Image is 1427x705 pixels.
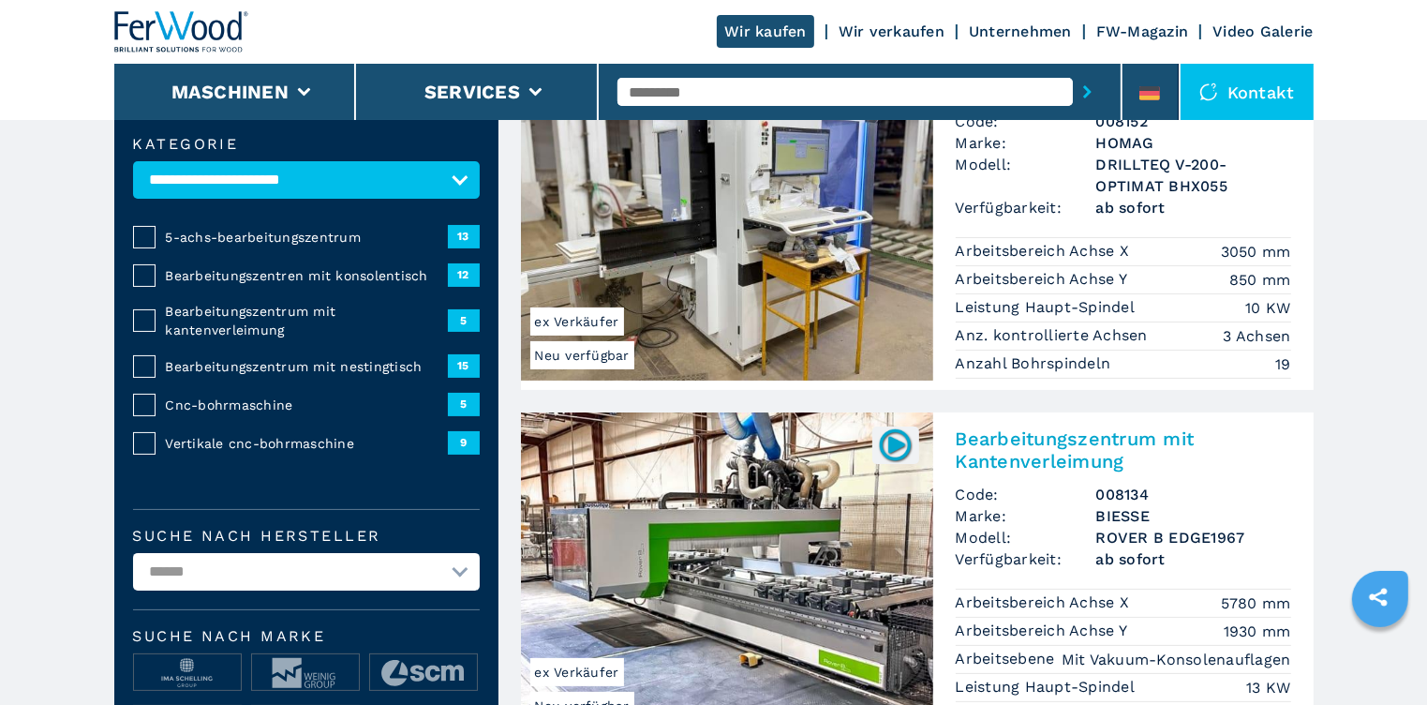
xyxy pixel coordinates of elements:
h3: DRILLTEQ V-200-OPTIMAT BHX055 [1096,154,1291,197]
img: image [370,654,477,692]
iframe: Chat [1347,621,1413,691]
label: Suche nach Hersteller [133,529,480,544]
span: 15 [448,354,480,377]
span: 5 [448,393,480,415]
em: 10 KW [1245,297,1290,319]
span: ab sofort [1096,548,1291,570]
img: Kontakt [1199,82,1218,101]
p: Anz. kontrollierte Achsen [956,325,1153,346]
p: Anzahl Bohrspindeln [956,353,1116,374]
span: Code: [956,111,1096,132]
em: 850 mm [1229,269,1291,291]
button: submit-button [1073,70,1102,113]
span: 13 [448,225,480,247]
a: Vertikale CNC-Bohrmaschine HOMAG DRILLTEQ V-200-OPTIMAT BHX055Neu verfügbarex VerkäuferVertikale ... [521,62,1314,390]
h3: 008152 [1096,111,1291,132]
span: Modell: [956,527,1096,548]
img: Ferwood [114,11,249,52]
span: Verfügbarkeit: [956,548,1096,570]
em: Mit Vakuum-Konsolenauflagen [1062,649,1291,670]
em: 5780 mm [1221,592,1291,614]
span: Neu verfügbar [530,341,634,369]
h3: HOMAG [1096,132,1291,154]
h2: Bearbeitungszentrum mit Kantenverleimung [956,427,1291,472]
a: sharethis [1355,574,1402,621]
em: 13 KW [1246,677,1290,698]
p: Arbeitsbereich Achse X [956,241,1135,262]
span: Cnc-bohrmaschine [166,396,448,414]
p: Leistung Haupt-Spindel [956,297,1140,318]
img: image [252,654,359,692]
a: Wir verkaufen [839,22,944,40]
p: Arbeitsbereich Achse Y [956,621,1133,641]
span: ex Verkäufer [530,307,624,336]
span: 12 [448,263,480,286]
img: Vertikale CNC-Bohrmaschine HOMAG DRILLTEQ V-200-OPTIMAT BHX055 [521,62,933,381]
h3: BIESSE [1096,505,1291,527]
div: Kontakt [1181,64,1314,120]
span: Vertikale cnc-bohrmaschine [166,434,448,453]
a: Unternehmen [969,22,1072,40]
a: Video Galerie [1212,22,1313,40]
span: 9 [448,431,480,454]
h3: ROVER B EDGE1967 [1096,527,1291,548]
span: 5-achs-bearbeitungszentrum [166,228,448,247]
p: Arbeitsbereich Achse X [956,592,1135,613]
button: Maschinen [171,81,289,103]
span: Marke: [956,505,1096,527]
span: 5 [448,309,480,332]
span: Suche nach Marke [133,629,480,644]
span: Bearbeitungszentren mit konsolentisch [166,266,448,285]
span: Marke: [956,132,1096,154]
a: Wir kaufen [717,15,814,48]
span: Bearbeitungszentrum mit kantenverleimung [166,302,448,339]
a: FW-Magazin [1096,22,1189,40]
label: Kategorie [133,137,480,152]
img: 008134 [877,427,914,463]
p: Arbeitsebene [956,649,1060,669]
p: Arbeitsbereich Achse Y [956,269,1133,290]
span: Modell: [956,154,1096,197]
span: Bearbeitungszentrum mit nestingtisch [166,357,448,376]
span: Verfügbarkeit: [956,197,1096,218]
em: 19 [1275,353,1291,375]
span: ab sofort [1096,197,1291,218]
h3: 008134 [1096,484,1291,505]
em: 3050 mm [1221,241,1291,262]
em: 1930 mm [1224,621,1291,642]
button: Services [424,81,520,103]
img: image [134,654,241,692]
p: Leistung Haupt-Spindel [956,677,1140,697]
em: 3 Achsen [1224,325,1291,347]
span: ex Verkäufer [530,658,624,686]
span: Code: [956,484,1096,505]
